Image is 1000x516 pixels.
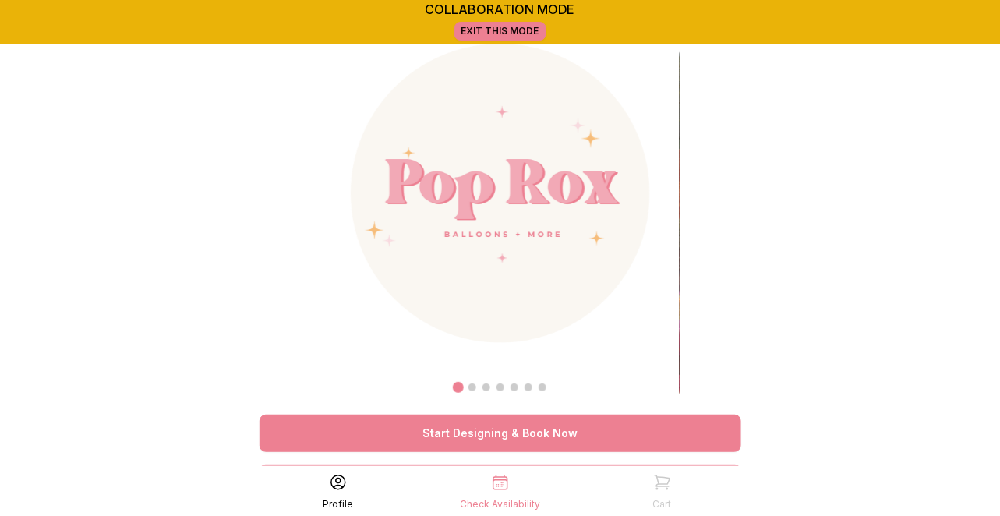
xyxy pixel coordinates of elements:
div: Cart [653,498,672,511]
a: Start Designing & Book Now [260,415,741,452]
div: Check Availability [460,498,540,511]
a: Exit This Mode [454,22,546,41]
div: Profile [323,498,353,511]
a: Request Design Help [260,465,741,502]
